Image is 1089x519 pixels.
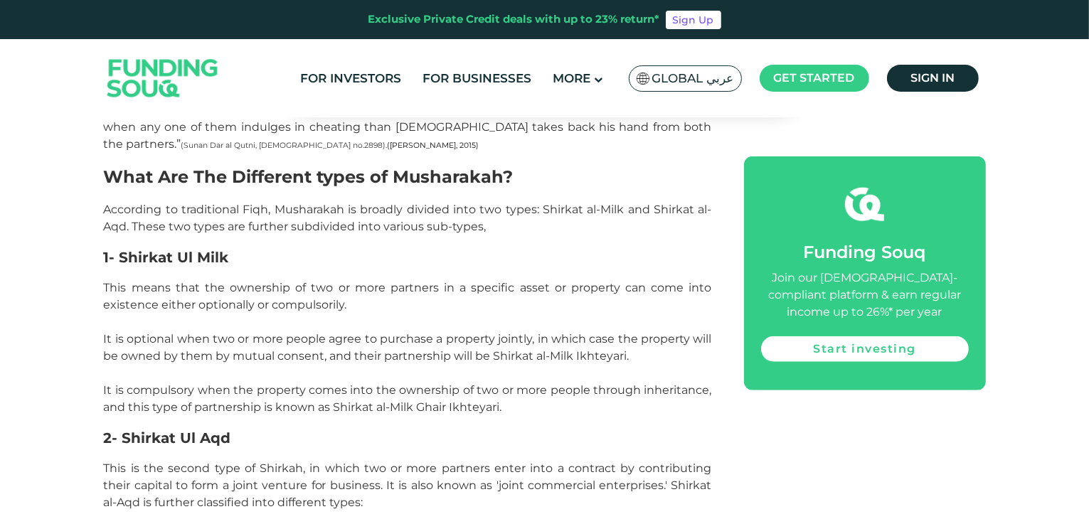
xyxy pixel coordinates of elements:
[104,279,712,416] p: This means that the ownership of two or more partners in a specific asset or property can come in...
[104,166,514,187] span: What Are The Different types of Musharakah?
[104,460,712,511] p: This is the second type of Shirkah, in which two or more partners enter into a contract by contri...
[181,141,388,150] span: (Sunan Dar al Qutni, [DEMOGRAPHIC_DATA] no.2898).
[804,242,926,262] span: Funding Souq
[553,71,590,85] span: More
[93,43,233,114] img: Logo
[761,269,969,321] div: Join our [DEMOGRAPHIC_DATA]-compliant platform & earn regular income up to 26%* per year
[761,336,969,362] a: Start investing
[104,249,229,266] span: 1- Shirkat Ul Milk
[666,11,721,29] a: Sign Up
[652,70,734,87] span: Global عربي
[368,11,660,28] div: Exclusive Private Credit deals with up to 23% return*
[637,73,649,85] img: SA Flag
[388,141,479,150] span: ([PERSON_NAME], 2015)
[104,429,231,446] strong: 2- Shirkat Ul Aqd
[419,67,535,90] a: For Businesses
[910,71,955,85] span: Sign in
[845,185,884,224] img: fsicon
[774,71,855,85] span: Get started
[297,67,405,90] a: For Investors
[104,203,712,233] span: According to traditional Fiqh, Musharakah is broadly divided into two types: Shirkat al-Milk and ...
[887,65,979,92] a: Sign in
[104,103,712,151] span: “[DEMOGRAPHIC_DATA]’s hand is with both the partners unless any one of them indulge in cheating a...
